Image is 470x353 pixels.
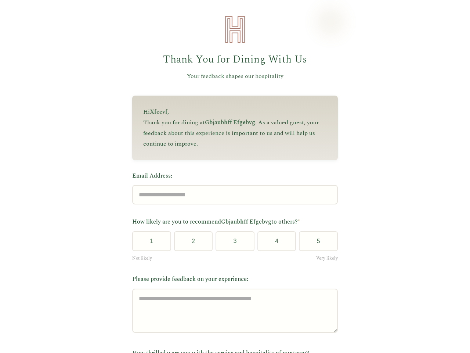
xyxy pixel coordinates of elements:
[316,255,338,262] span: Very likely
[216,231,254,251] button: 3
[174,231,213,251] button: 2
[132,51,338,68] h1: Thank You for Dining With Us
[132,255,152,262] span: Not likely
[220,15,250,44] img: Heirloom Hospitality Logo
[132,231,171,251] button: 1
[143,107,327,117] p: Hi ,
[150,107,167,116] span: Xfeevf
[221,217,271,226] span: Gbjaubhff Efgebvg
[132,275,338,284] label: Please provide feedback on your experience:
[205,118,255,127] span: Gbjaubhff Efgebvg
[132,217,338,227] label: How likely are you to recommend to others?
[257,231,296,251] button: 4
[132,171,338,181] label: Email Address:
[299,231,338,251] button: 5
[143,117,327,149] p: Thank you for dining at . As a valued guest, your feedback about this experience is important to ...
[132,72,338,81] p: Your feedback shapes our hospitality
